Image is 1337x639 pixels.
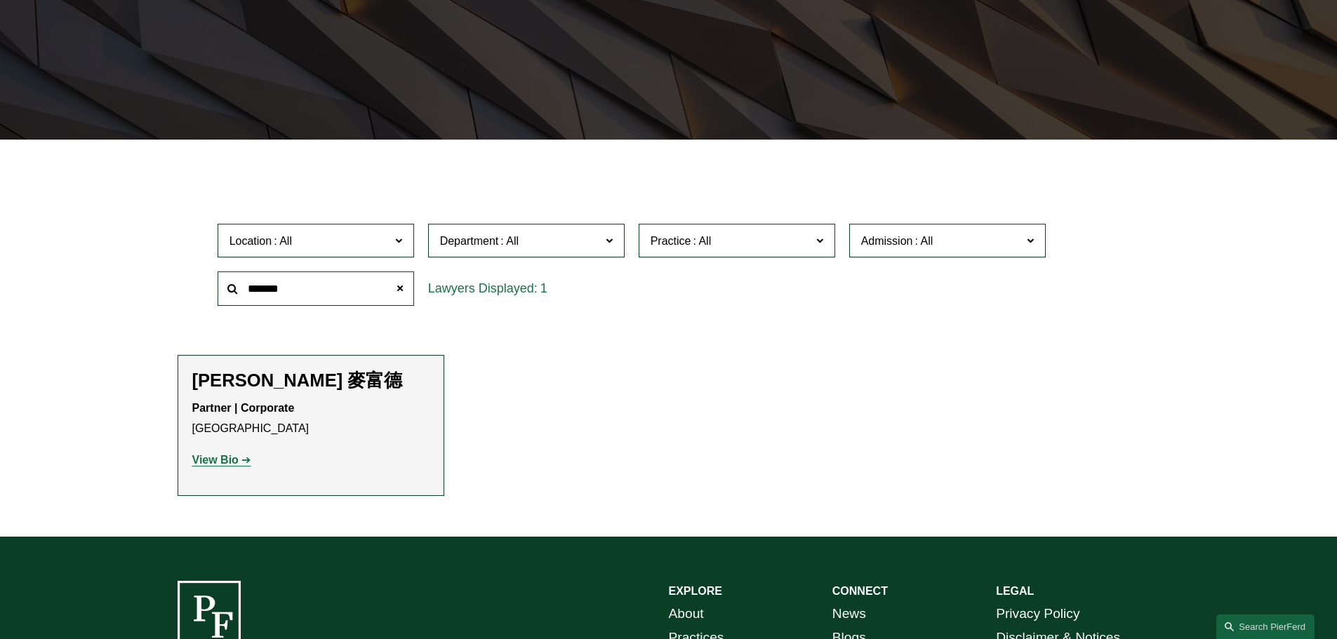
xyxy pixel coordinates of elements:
span: Department [440,235,499,247]
a: Search this site [1216,614,1315,639]
strong: View Bio [192,454,239,466]
span: 1 [540,281,547,295]
strong: Partner | Corporate [192,402,295,414]
p: [GEOGRAPHIC_DATA] [192,398,430,439]
span: Practice [651,235,691,247]
span: Admission [861,235,913,247]
a: View Bio [192,454,251,466]
strong: EXPLORE [669,585,722,597]
strong: CONNECT [832,585,888,597]
h2: [PERSON_NAME] 麥富德 [192,370,430,391]
span: Location [230,235,272,247]
a: Privacy Policy [996,602,1079,626]
a: News [832,602,866,626]
strong: LEGAL [996,585,1034,597]
a: About [669,602,704,626]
